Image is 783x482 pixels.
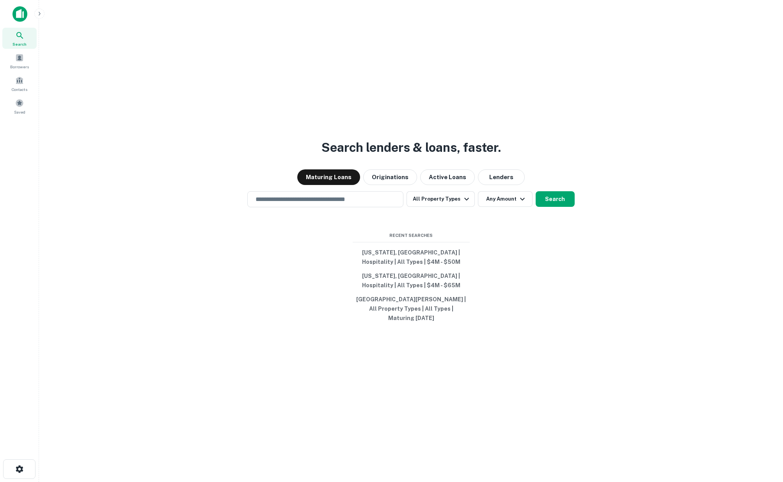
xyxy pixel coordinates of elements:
span: Search [12,41,27,47]
iframe: Chat Widget [744,420,783,457]
span: Contacts [12,86,27,92]
span: Borrowers [10,64,29,70]
h3: Search lenders & loans, faster. [321,138,501,157]
button: Active Loans [420,169,475,185]
span: Saved [14,109,25,115]
button: [US_STATE], [GEOGRAPHIC_DATA] | Hospitality | All Types | $4M - $65M [353,269,470,292]
a: Saved [2,96,37,117]
button: All Property Types [407,191,474,207]
a: Contacts [2,73,37,94]
img: capitalize-icon.png [12,6,27,22]
button: Lenders [478,169,525,185]
a: Search [2,28,37,49]
a: Borrowers [2,50,37,71]
button: Search [536,191,575,207]
span: Recent Searches [353,232,470,239]
button: Maturing Loans [297,169,360,185]
button: Originations [363,169,417,185]
button: [US_STATE], [GEOGRAPHIC_DATA] | Hospitality | All Types | $4M - $50M [353,245,470,269]
button: Any Amount [478,191,533,207]
button: [GEOGRAPHIC_DATA][PERSON_NAME] | All Property Types | All Types | Maturing [DATE] [353,292,470,325]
